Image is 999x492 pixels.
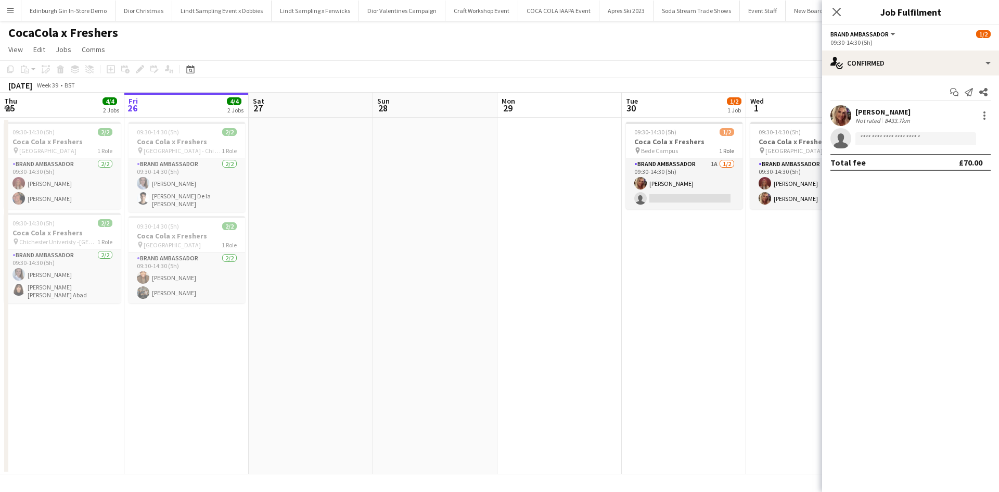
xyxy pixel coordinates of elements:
[641,147,678,155] span: Bede Campus
[222,147,237,155] span: 1 Role
[626,96,638,106] span: Tue
[855,117,882,124] div: Not rated
[103,106,119,114] div: 2 Jobs
[359,1,445,21] button: Dior Valentines Campaign
[29,43,49,56] a: Edit
[822,51,999,75] div: Confirmed
[21,1,116,21] button: Edinburgh Gin In-Store Demo
[129,122,245,212] app-job-card: 09:30-14:30 (5h)2/2Coca Cola x Freshers [GEOGRAPHIC_DATA] - Chi Site BAX1 RoleBrand Ambassador2/2...
[719,147,734,155] span: 1 Role
[830,157,866,168] div: Total fee
[626,122,742,209] app-job-card: 09:30-14:30 (5h)1/2Coca Cola x Freshers Bede Campus1 RoleBrand Ambassador1A1/209:30-14:30 (5h)[PE...
[882,117,912,124] div: 8433.7km
[634,128,676,136] span: 09:30-14:30 (5h)
[976,30,991,38] span: 1/2
[127,102,138,114] span: 26
[227,106,244,114] div: 2 Jobs
[97,147,112,155] span: 1 Role
[227,97,241,105] span: 4/4
[137,128,179,136] span: 09:30-14:30 (5h)
[500,102,515,114] span: 29
[959,157,982,168] div: £70.00
[740,1,786,21] button: Event Staff
[98,128,112,136] span: 2/2
[34,81,60,89] span: Week 39
[4,158,121,209] app-card-role: Brand Ambassador2/209:30-14:30 (5h)[PERSON_NAME][PERSON_NAME]
[4,249,121,303] app-card-role: Brand Ambassador2/209:30-14:30 (5h)[PERSON_NAME][PERSON_NAME] [PERSON_NAME] Abad
[822,5,999,19] h3: Job Fulfilment
[502,96,515,106] span: Mon
[144,147,222,155] span: [GEOGRAPHIC_DATA] - Chi Site BAX
[129,96,138,106] span: Fri
[129,253,245,303] app-card-role: Brand Ambassador2/209:30-14:30 (5h)[PERSON_NAME][PERSON_NAME]
[12,128,55,136] span: 09:30-14:30 (5h)
[749,102,764,114] span: 1
[750,96,764,106] span: Wed
[750,158,867,209] app-card-role: Brand Ambassador2/209:30-14:30 (5h)[PERSON_NAME][PERSON_NAME]
[129,137,245,146] h3: Coca Cola x Freshers
[82,45,105,54] span: Comms
[830,30,889,38] span: Brand Ambassador
[52,43,75,56] a: Jobs
[4,213,121,303] app-job-card: 09:30-14:30 (5h)2/2Coca Cola x Freshers Chichester Univeristy -[GEOGRAPHIC_DATA] BAX1 RoleBrand A...
[65,81,75,89] div: BST
[4,43,27,56] a: View
[222,128,237,136] span: 2/2
[4,228,121,237] h3: Coca Cola x Freshers
[12,219,55,227] span: 09:30-14:30 (5h)
[830,30,897,38] button: Brand Ambassador
[19,238,97,246] span: Chichester Univeristy -[GEOGRAPHIC_DATA] BAX
[626,137,742,146] h3: Coca Cola x Freshers
[172,1,272,21] button: Lindt Sampling Event x Dobbies
[376,102,390,114] span: 28
[137,222,179,230] span: 09:30-14:30 (5h)
[4,96,17,106] span: Thu
[222,222,237,230] span: 2/2
[8,25,118,41] h1: CocaCola x Freshers
[251,102,264,114] span: 27
[727,97,741,105] span: 1/2
[129,158,245,212] app-card-role: Brand Ambassador2/209:30-14:30 (5h)[PERSON_NAME][PERSON_NAME] De la [PERSON_NAME]
[144,241,201,249] span: [GEOGRAPHIC_DATA]
[599,1,654,21] button: Apres Ski 2023
[4,137,121,146] h3: Coca Cola x Freshers
[3,102,17,114] span: 25
[129,231,245,241] h3: Coca Cola x Freshers
[377,96,390,106] span: Sun
[222,241,237,249] span: 1 Role
[759,128,801,136] span: 09:30-14:30 (5h)
[786,1,832,21] button: New Board
[750,122,867,209] app-job-card: 09:30-14:30 (5h)2/2Coca Cola x Freshers [GEOGRAPHIC_DATA] [GEOGRAPHIC_DATA]1 RoleBrand Ambassador...
[624,102,638,114] span: 30
[129,216,245,303] app-job-card: 09:30-14:30 (5h)2/2Coca Cola x Freshers [GEOGRAPHIC_DATA]1 RoleBrand Ambassador2/209:30-14:30 (5h...
[33,45,45,54] span: Edit
[19,147,76,155] span: [GEOGRAPHIC_DATA]
[253,96,264,106] span: Sat
[750,137,867,146] h3: Coca Cola x Freshers
[765,147,843,155] span: [GEOGRAPHIC_DATA] [GEOGRAPHIC_DATA]
[830,39,991,46] div: 09:30-14:30 (5h)
[654,1,740,21] button: Soda Stream Trade Shows
[97,238,112,246] span: 1 Role
[8,80,32,91] div: [DATE]
[727,106,741,114] div: 1 Job
[4,122,121,209] app-job-card: 09:30-14:30 (5h)2/2Coca Cola x Freshers [GEOGRAPHIC_DATA]1 RoleBrand Ambassador2/209:30-14:30 (5h...
[78,43,109,56] a: Comms
[445,1,518,21] button: Craft Workshop Event
[272,1,359,21] button: Lindt Sampling x Fenwicks
[98,219,112,227] span: 2/2
[56,45,71,54] span: Jobs
[626,158,742,209] app-card-role: Brand Ambassador1A1/209:30-14:30 (5h)[PERSON_NAME]
[855,107,912,117] div: [PERSON_NAME]
[103,97,117,105] span: 4/4
[8,45,23,54] span: View
[518,1,599,21] button: COCA COLA IAAPA Event
[720,128,734,136] span: 1/2
[116,1,172,21] button: Dior Christmas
